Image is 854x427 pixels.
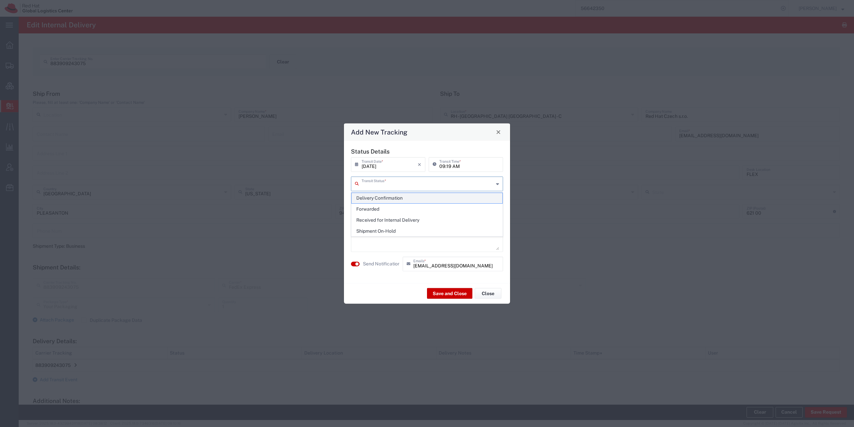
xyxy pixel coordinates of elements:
h5: Status Details [351,148,503,155]
button: Save and Close [427,288,472,299]
label: Send Notification [363,260,400,267]
span: Delivery Confirmation [352,193,502,203]
agx-label: Send Notification [363,260,399,267]
span: Received for Internal Delivery [352,215,502,225]
i: × [418,159,421,170]
h4: Add New Tracking [351,127,407,137]
span: Forwarded [352,204,502,214]
button: Close [475,288,501,299]
span: Shipment On-Hold [352,226,502,236]
button: Close [494,127,503,137]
